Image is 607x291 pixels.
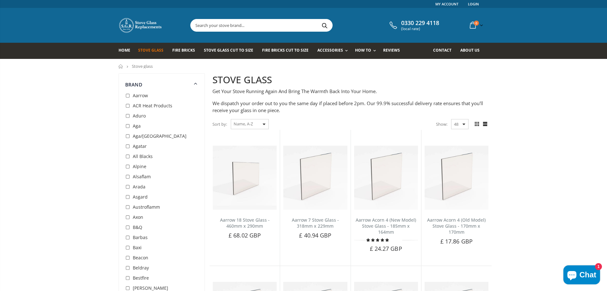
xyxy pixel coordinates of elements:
[204,43,258,59] a: Stove Glass Cut To Size
[317,43,351,59] a: Accessories
[212,100,488,114] p: We dispatch your order out to you the same day if placed before 2pm. Our 99.9% successful deliver...
[366,237,390,242] span: 5.00 stars
[292,217,339,229] a: Aarrow 7 Stove Glass - 318mm x 229mm
[133,174,151,180] span: Alsaflam
[433,43,456,59] a: Contact
[191,19,403,31] input: Search your stove brand...
[133,103,172,109] span: ACR Heat Products
[401,27,439,31] span: (local rate)
[370,245,402,252] span: £ 24.27 GBP
[132,63,153,69] span: Stove glass
[401,20,439,27] span: 0330 229 4118
[460,47,480,53] span: About us
[317,19,332,31] button: Search
[262,43,313,59] a: Fire Bricks Cut To Size
[383,43,405,59] a: Reviews
[436,119,447,129] span: Show:
[119,47,130,53] span: Home
[561,265,602,286] inbox-online-store-chat: Shopify online store chat
[133,163,146,169] span: Alpine
[138,43,168,59] a: Stove Glass
[133,153,153,159] span: All Blacks
[133,275,149,281] span: Bestfire
[283,146,347,210] img: Aarrow 7 Stove Glass
[133,113,146,119] span: Aduro
[299,231,331,239] span: £ 40.94 GBP
[119,64,123,68] a: Home
[213,146,277,210] img: Aarrow 18 Stove Glass
[133,204,160,210] span: Austroflamm
[433,47,451,53] span: Contact
[133,133,187,139] span: Aga/[GEOGRAPHIC_DATA]
[212,73,488,86] h2: STOVE GLASS
[119,43,135,59] a: Home
[133,285,168,291] span: [PERSON_NAME]
[204,47,253,53] span: Stove Glass Cut To Size
[133,123,141,129] span: Aga
[383,47,400,53] span: Reviews
[355,43,379,59] a: How To
[388,20,439,31] a: 0330 229 4118 (local rate)
[125,81,142,88] span: Brand
[212,119,227,130] span: Sort by:
[467,19,484,31] a: 0
[425,146,488,210] img: Aarrow Acorn 4 Old Model Stove Glass
[460,43,484,59] a: About us
[133,194,148,200] span: Asgard
[133,224,142,230] span: B&Q
[473,121,480,128] span: Grid view
[133,265,149,271] span: Beldray
[212,88,488,95] p: Get Your Stove Running Again And Bring The Warmth Back Into Your Home.
[354,146,418,210] img: Aarrow Acorn 4 New Model Stove Glass
[133,244,142,250] span: Baxi
[172,47,195,53] span: Fire Bricks
[356,217,416,235] a: Aarrow Acorn 4 (New Model) Stove Glass - 185mm x 164mm
[133,255,148,261] span: Beacon
[427,217,486,235] a: Aarrow Acorn 4 (Old Model) Stove Glass - 170mm x 170mm
[440,237,473,245] span: £ 17.86 GBP
[133,92,148,98] span: Aarrow
[474,21,479,26] span: 0
[220,217,270,229] a: Aarrow 18 Stove Glass - 460mm x 290mm
[133,234,148,240] span: Barbas
[317,47,343,53] span: Accessories
[133,143,147,149] span: Agatar
[229,231,261,239] span: £ 68.02 GBP
[119,17,163,33] img: Stove Glass Replacement
[138,47,163,53] span: Stove Glass
[355,47,371,53] span: How To
[133,184,145,190] span: Arada
[262,47,309,53] span: Fire Bricks Cut To Size
[172,43,200,59] a: Fire Bricks
[481,121,488,128] span: List view
[133,214,143,220] span: Axon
